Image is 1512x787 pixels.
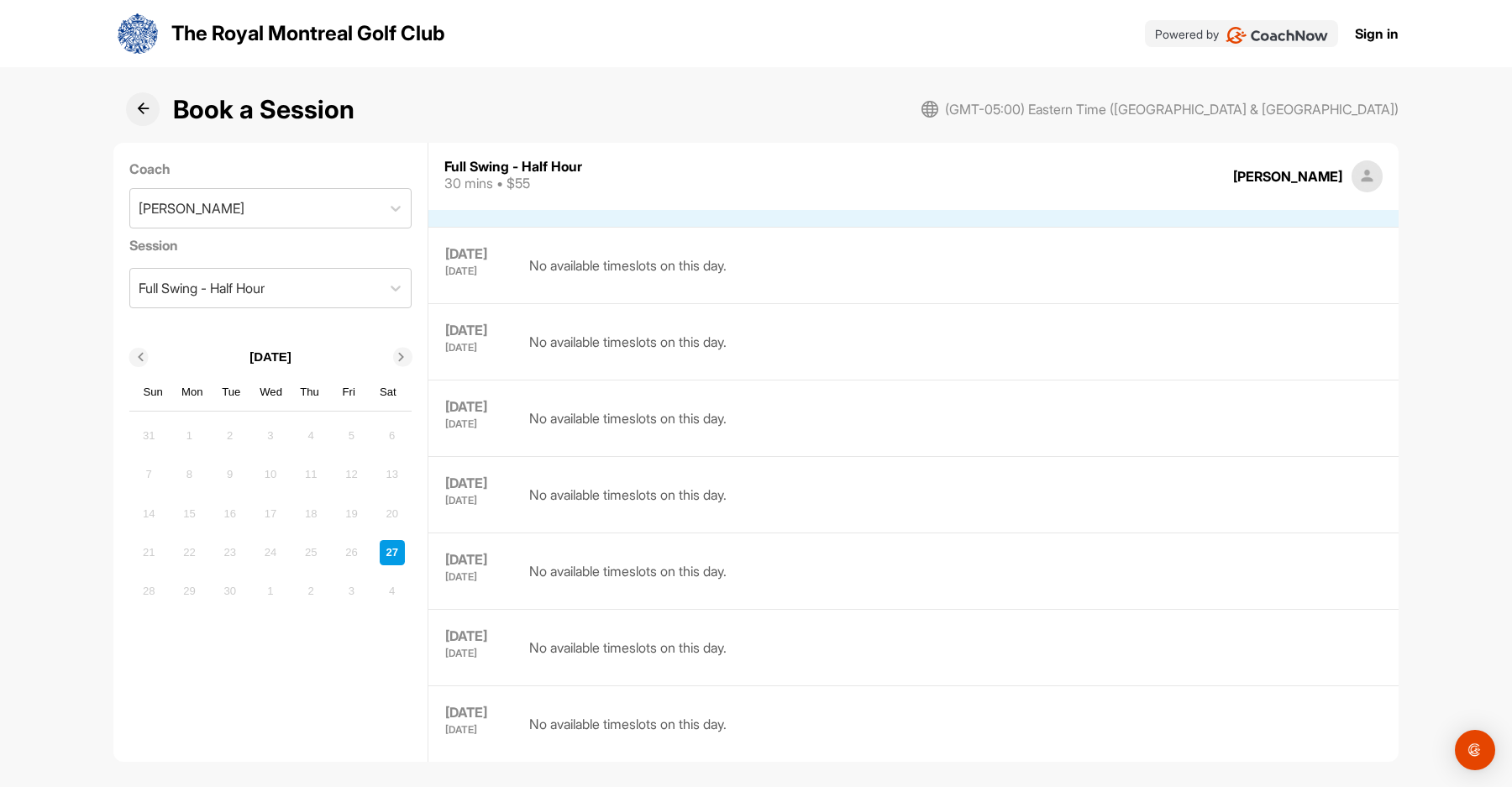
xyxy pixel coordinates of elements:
[380,501,405,526] div: Not available Saturday, September 20th, 2025
[339,540,364,565] div: Not available Friday, September 26th, 2025
[171,18,445,49] p: The Royal Montreal Golf Club
[176,462,202,487] div: Not available Monday, September 8th, 2025
[338,381,360,403] div: Fri
[1226,27,1329,44] img: CoachNow
[529,703,727,745] div: No available timeslots on this day.
[298,462,323,487] div: Not available Thursday, September 11th, 2025
[445,419,512,429] div: [DATE]
[529,474,727,516] div: No available timeslots on this day.
[445,474,512,492] div: [DATE]
[529,550,727,592] div: No available timeslots on this day.
[176,501,202,526] div: Not available Monday, September 15th, 2025
[258,462,283,487] div: Not available Wednesday, September 10th, 2025
[298,501,323,526] div: Not available Thursday, September 18th, 2025
[129,235,412,255] label: Session
[218,540,243,565] div: Not available Tuesday, September 23rd, 2025
[445,397,512,416] div: [DATE]
[445,627,512,645] div: [DATE]
[139,198,244,218] div: [PERSON_NAME]
[136,579,161,604] div: Not available Sunday, September 28th, 2025
[249,348,291,367] p: [DATE]
[218,579,243,604] div: Not available Tuesday, September 30th, 2025
[529,397,727,439] div: No available timeslots on this day.
[299,381,321,403] div: Thu
[945,99,1399,119] span: (GMT-05:00) Eastern Time ([GEOGRAPHIC_DATA] & [GEOGRAPHIC_DATA])
[529,627,727,669] div: No available timeslots on this day.
[529,321,727,363] div: No available timeslots on this day.
[258,540,283,565] div: Not available Wednesday, September 24th, 2025
[445,266,512,276] div: [DATE]
[142,381,164,403] div: Sun
[139,278,265,298] div: Full Swing - Half Hour
[1233,166,1342,186] div: [PERSON_NAME]
[380,579,405,604] div: Not available Saturday, October 4th, 2025
[218,423,243,449] div: Not available Tuesday, September 2nd, 2025
[921,101,938,118] img: svg+xml;base64,PHN2ZyB3aWR0aD0iMjAiIGhlaWdodD0iMjAiIHZpZXdCb3g9IjAgMCAyMCAyMCIgZmlsbD0ibm9uZSIgeG...
[136,501,161,526] div: Not available Sunday, September 14th, 2025
[258,423,283,449] div: Not available Wednesday, September 3rd, 2025
[258,579,283,604] div: Not available Wednesday, October 1st, 2025
[218,501,243,526] div: Not available Tuesday, September 16th, 2025
[377,381,399,403] div: Sat
[529,244,727,286] div: No available timeslots on this day.
[1455,730,1495,770] div: Open Intercom Messenger
[298,423,323,449] div: Not available Thursday, September 4th, 2025
[380,462,405,487] div: Not available Saturday, September 13th, 2025
[118,13,158,54] img: logo
[218,462,243,487] div: Not available Tuesday, September 9th, 2025
[445,321,512,339] div: [DATE]
[445,550,512,569] div: [DATE]
[339,579,364,604] div: Not available Friday, October 3rd, 2025
[380,540,405,565] div: Not available Saturday, September 27th, 2025
[444,173,582,193] div: 30 mins • $55
[380,423,405,449] div: Not available Saturday, September 6th, 2025
[339,423,364,449] div: Not available Friday, September 5th, 2025
[1155,25,1219,43] p: Powered by
[136,462,161,487] div: Not available Sunday, September 7th, 2025
[221,381,243,403] div: Tue
[445,703,512,721] div: [DATE]
[339,462,364,487] div: Not available Friday, September 12th, 2025
[445,343,512,353] div: [DATE]
[1352,160,1383,192] img: square_default-ef6cabf814de5a2bf16c804365e32c732080f9872bdf737d349900a9daf73cf9.png
[258,501,283,526] div: Not available Wednesday, September 17th, 2025
[181,381,203,403] div: Mon
[445,648,512,658] div: [DATE]
[339,501,364,526] div: Not available Friday, September 19th, 2025
[129,159,412,179] label: Coach
[298,540,323,565] div: Not available Thursday, September 25th, 2025
[1355,24,1399,44] a: Sign in
[136,423,161,449] div: Not available Sunday, August 31st, 2025
[134,421,407,606] div: month 2025-09
[445,496,512,506] div: [DATE]
[445,725,512,735] div: [DATE]
[445,572,512,582] div: [DATE]
[173,91,354,129] h1: Book a Session
[444,160,582,173] div: Full Swing - Half Hour
[298,579,323,604] div: Not available Thursday, October 2nd, 2025
[176,540,202,565] div: Not available Monday, September 22nd, 2025
[176,579,202,604] div: Not available Monday, September 29th, 2025
[136,540,161,565] div: Not available Sunday, September 21st, 2025
[260,381,281,403] div: Wed
[445,244,512,263] div: [DATE]
[176,423,202,449] div: Not available Monday, September 1st, 2025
